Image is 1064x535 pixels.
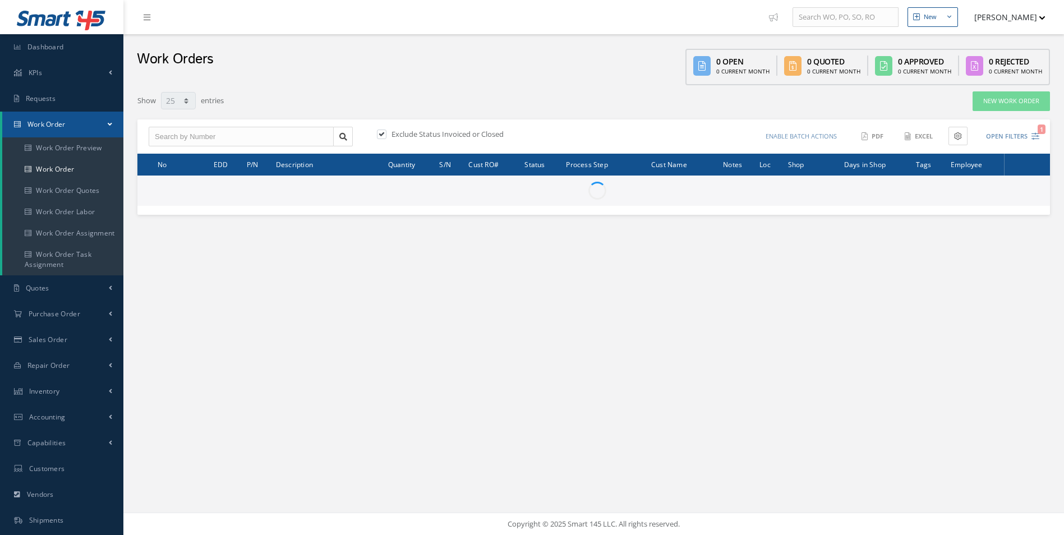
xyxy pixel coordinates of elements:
span: Process Step [566,159,607,169]
div: New [924,12,937,22]
a: Work Order Assignment [2,223,123,244]
span: 1 [1038,124,1045,134]
div: 0 Open [716,56,770,67]
span: Shop [788,159,804,169]
span: Quotes [26,283,49,293]
span: Inventory [29,386,60,396]
span: Shipments [29,515,64,525]
span: EDD [214,159,228,169]
span: Accounting [29,412,66,422]
span: Quantity [388,159,416,169]
span: Cust RO# [468,159,499,169]
div: 0 Rejected [989,56,1042,67]
input: Search by Number [149,127,334,147]
a: Work Order [2,159,123,180]
span: Cust Name [651,159,687,169]
label: entries [201,91,224,107]
div: 0 Current Month [989,67,1042,76]
input: Search WO, PO, SO, RO [793,7,899,27]
a: New Work Order [973,91,1050,111]
div: Copyright © 2025 Smart 145 LLC. All rights reserved. [135,519,1053,530]
a: Work Order [2,112,123,137]
button: Enable batch actions [755,127,847,146]
span: Repair Order [27,361,70,370]
div: 0 Quoted [807,56,860,67]
span: Description [276,159,313,169]
span: Sales Order [29,335,67,344]
button: Excel [899,127,940,146]
div: 0 Current Month [898,67,951,76]
button: Open Filters1 [976,127,1039,146]
span: Capabilities [27,438,66,448]
button: [PERSON_NAME] [964,6,1045,28]
span: Tags [916,159,932,169]
span: Purchase Order [29,309,80,319]
div: 0 Current Month [716,67,770,76]
a: Work Order Labor [2,201,123,223]
button: PDF [856,127,891,146]
span: Requests [26,94,56,103]
span: Employee [951,159,983,169]
span: Work Order [27,119,66,129]
a: Work Order Preview [2,137,123,159]
label: Show [137,91,156,107]
span: Customers [29,464,65,473]
a: Work Order Quotes [2,180,123,201]
span: No [158,159,167,169]
span: Notes [723,159,742,169]
div: 0 Approved [898,56,951,67]
label: Exclude Status Invoiced or Closed [389,129,504,139]
span: Loc [759,159,771,169]
span: Status [524,159,545,169]
a: Work Order Task Assignment [2,244,123,275]
h2: Work Orders [137,51,214,68]
span: Dashboard [27,42,64,52]
span: Days in Shop [844,159,886,169]
div: Exclude Status Invoiced or Closed [375,129,593,142]
span: P/N [247,159,259,169]
span: S/N [439,159,451,169]
div: 0 Current Month [807,67,860,76]
span: KPIs [29,68,42,77]
span: Vendors [27,490,54,499]
button: New [908,7,958,27]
